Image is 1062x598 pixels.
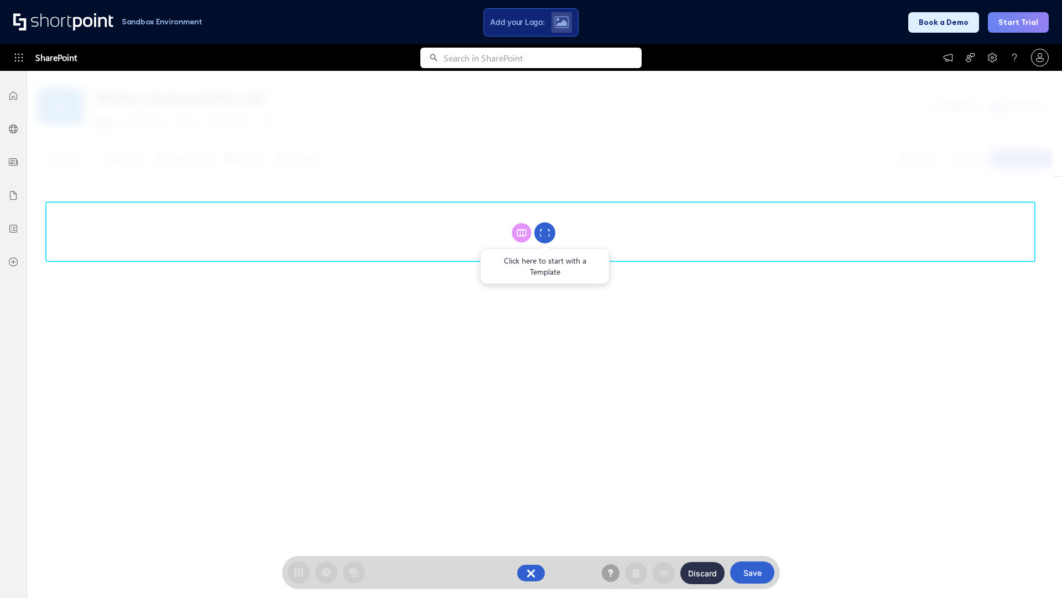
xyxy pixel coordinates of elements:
[730,561,774,584] button: Save
[122,19,202,25] h1: Sandbox Environment
[444,48,642,68] input: Search in SharePoint
[863,470,1062,598] iframe: Chat Widget
[988,12,1049,33] button: Start Trial
[35,44,77,71] span: SharePoint
[908,12,979,33] button: Book a Demo
[490,17,544,27] span: Add your Logo:
[554,16,569,28] img: Upload logo
[680,562,725,584] button: Discard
